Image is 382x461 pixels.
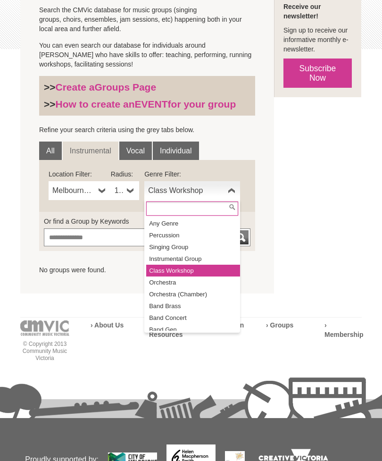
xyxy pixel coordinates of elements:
[148,185,224,196] span: Class Workshop
[39,41,255,69] p: You can even search our database for individuals around [PERSON_NAME] who have skills to offer: t...
[144,169,240,179] label: Genre Filter:
[266,321,293,329] a: › Groups
[146,277,240,288] li: Orchestra
[49,169,111,179] label: Location Filter:
[146,218,240,229] li: Any Genre
[20,320,69,336] img: cmvic-logo-footer.png
[146,265,240,277] li: Class Workshop
[56,82,157,92] a: Create aGroups Page
[144,181,240,200] a: Class Workshop
[49,181,111,200] a: Melbourne CBD
[146,324,240,335] li: Band Gen
[153,142,199,160] a: Individual
[56,99,236,109] a: How to create anEVENTfor your group
[20,341,69,362] p: © Copyright 2013 Community Music Victoria
[119,142,152,160] a: Vocal
[146,300,240,312] li: Band Brass
[44,98,250,110] h3: >>
[283,59,352,88] a: Subscribe Now
[324,321,363,338] a: › Membership
[39,5,255,34] p: Search the CMVic database for music groups (singing groups, choirs, ensembles, jam sessions, etc)...
[44,81,250,93] h3: >>
[63,142,118,160] a: Instrumental
[283,3,321,20] strong: Receive our newsletter!
[91,321,124,329] a: › About Us
[52,185,95,196] span: Melbourne CBD
[146,288,240,300] li: Orchestra (Chamber)
[283,25,352,54] p: Sign up to receive our informative monthly e-newsletter.
[146,241,240,253] li: Singing Group
[39,265,255,275] ul: No groups were found.
[39,142,62,160] a: All
[135,99,168,109] strong: EVENT
[146,312,240,324] li: Band Concert
[39,125,255,134] p: Refine your search criteria using the grey tabs below.
[94,82,156,92] strong: Groups Page
[111,181,139,200] a: 1km
[146,229,240,241] li: Percussion
[111,169,139,179] label: Radius:
[44,217,250,226] label: Or find a Group by Keywords
[149,321,183,338] a: › Resources
[115,185,123,196] span: 1km
[146,253,240,265] li: Instrumental Group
